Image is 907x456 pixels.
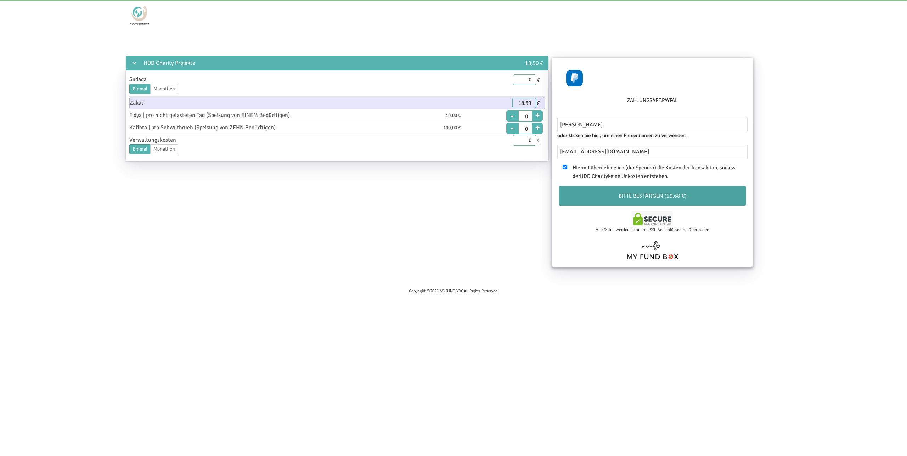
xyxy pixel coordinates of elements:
[128,75,353,84] div: Sadaqa
[525,59,543,67] span: 18,50 €
[557,131,687,139] span: oder klicken Sie hier, um einen Firmennamen zu verwenden.
[503,106,514,116] button: -
[503,118,514,128] button: -
[126,56,503,70] div: HDD Charity Projekte
[559,96,746,107] h6: Zahlungsart:
[443,124,461,132] span: 100,00 €
[559,186,746,206] button: Bitte bestätigen (19,68 €)
[446,112,461,119] span: 10,00 €
[150,84,178,94] label: Monatlich
[536,74,541,85] span: €
[573,164,736,179] span: Hiermit übernehme ich (der Spender) die Kosten der Transaktion, sodass der keine Unkosten entstehen.
[129,84,151,94] label: Einmal
[150,144,178,154] label: Monatlich
[557,145,748,158] input: E-Mail *
[129,144,151,154] label: Einmal
[536,135,541,146] span: €
[580,173,608,179] span: HDD Charity
[128,111,353,120] div: Fidya | pro nicht gefasteten Tag (Speisung von EINEM Bedürftigen)
[559,226,746,232] div: Alle Daten werden sicher mit SSL-Verschlüsselung übertragen
[128,123,353,132] div: Kaffara | pro Schwurbruch (Speisung von ZEHN Bedürftigen)
[536,98,541,108] span: €
[566,70,583,86] img: PayPal
[128,136,353,145] div: Verwaltungskosten
[662,96,678,105] label: PayPal
[409,288,498,293] span: Copyright © 2025 MYFUNDBOX All Rights Reserved.
[128,98,353,107] div: Zakat
[532,122,542,131] button: +
[532,109,542,119] button: +
[557,118,748,131] input: Name *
